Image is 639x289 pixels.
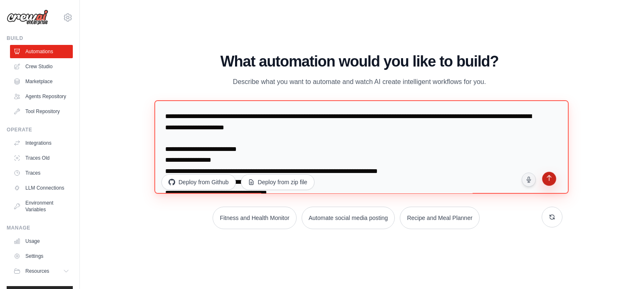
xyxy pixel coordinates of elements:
button: Deploy from zip file [241,174,315,190]
img: Logo [7,10,48,25]
div: Build [7,35,73,42]
iframe: Chat Widget [597,249,639,289]
a: Usage [10,235,73,248]
button: Automate social media posting [302,207,395,229]
a: Integrations [10,136,73,150]
a: Settings [10,249,73,263]
a: Agents Repository [10,90,73,103]
p: Describe what you want to automate and watch AI create intelligent workflows for you. [220,77,499,87]
a: Traces Old [10,151,73,165]
button: Fitness and Health Monitor [213,207,296,229]
button: Recipe and Meal Planner [400,207,479,229]
a: LLM Connections [10,181,73,195]
h1: What automation would you like to build? [156,53,562,70]
div: Widget de chat [597,249,639,289]
a: Marketplace [10,75,73,88]
a: Traces [10,166,73,180]
a: Tool Repository [10,105,73,118]
span: Resources [25,268,49,274]
button: Deploy from Github [161,174,236,190]
a: Crew Studio [10,60,73,73]
div: Manage [7,225,73,231]
div: Operate [7,126,73,133]
button: Resources [10,264,73,278]
a: Automations [10,45,73,58]
a: Environment Variables [10,196,73,216]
